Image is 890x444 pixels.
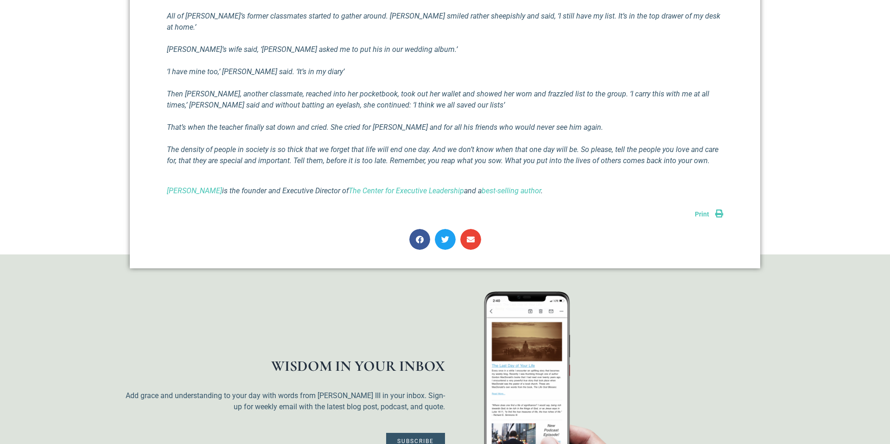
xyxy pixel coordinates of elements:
[460,229,481,250] div: Share on email
[167,145,718,165] em: The density of people in society is so thick that we forget that life will end one day. And we do...
[167,123,603,132] em: That’s when the teacher finally sat down and cried. She cried for [PERSON_NAME] and for all his f...
[167,89,709,109] em: Then [PERSON_NAME], another classmate, reached into her pocketbook, took out her wallet and showe...
[397,438,434,444] span: Subscribe
[125,359,445,374] h1: WISDOM IN YOUR INBOX
[125,390,445,412] p: Add grace and understanding to your day with words from [PERSON_NAME] III in your inbox. Sign-up ...
[167,12,720,32] em: All of [PERSON_NAME]’s former classmates started to gather around. [PERSON_NAME] smiled rather sh...
[409,229,430,250] div: Share on facebook
[167,45,458,54] em: [PERSON_NAME]’s wife said, ‘[PERSON_NAME] asked me to put his in our wedding album.’
[695,210,709,218] span: Print
[349,186,464,195] a: The Center for Executive Leadership
[435,229,456,250] div: Share on twitter
[482,186,541,195] a: best-selling author
[167,67,344,76] em: ‘I have mine too,’ [PERSON_NAME] said. ‘It’s in my diary’
[695,210,723,218] a: Print
[167,186,543,195] i: is the founder and Executive Director of and a .
[167,186,222,195] a: [PERSON_NAME]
